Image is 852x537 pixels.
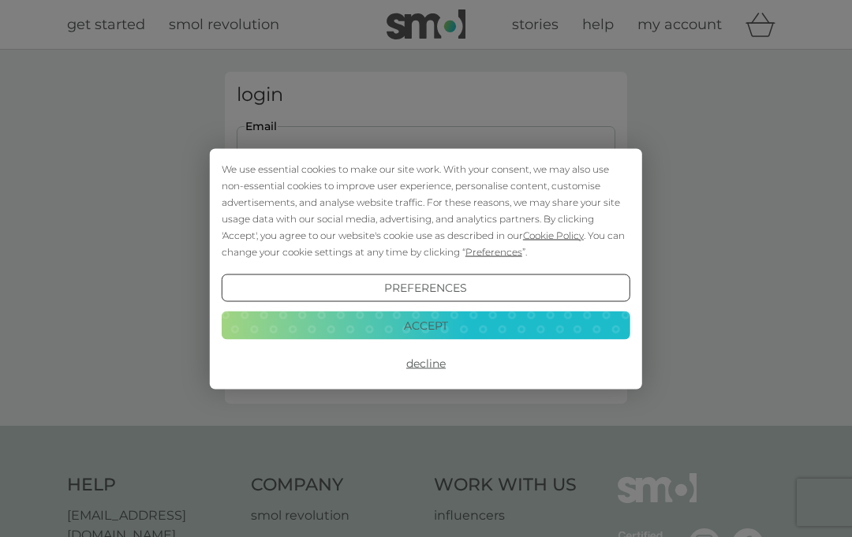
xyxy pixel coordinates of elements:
[222,311,630,340] button: Accept
[222,274,630,302] button: Preferences
[465,245,522,257] span: Preferences
[222,349,630,378] button: Decline
[523,229,584,241] span: Cookie Policy
[222,160,630,259] div: We use essential cookies to make our site work. With your consent, we may also use non-essential ...
[210,148,642,389] div: Cookie Consent Prompt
